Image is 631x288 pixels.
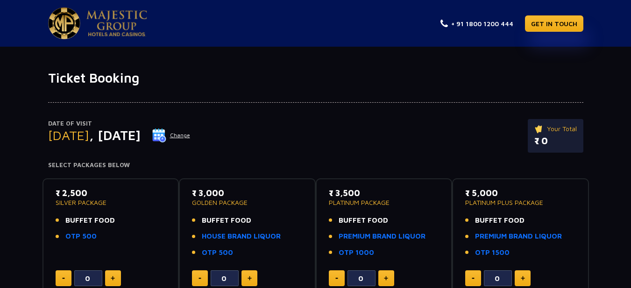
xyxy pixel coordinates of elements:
[475,215,525,226] span: BUFFET FOOD
[534,124,577,134] p: Your Total
[48,127,89,143] span: [DATE]
[465,187,576,199] p: ₹ 5,000
[111,276,115,281] img: plus
[440,19,513,28] a: + 91 1800 1200 444
[465,199,576,206] p: PLATINUM PLUS PACKAGE
[65,231,97,242] a: OTP 500
[152,128,191,143] button: Change
[534,124,544,134] img: ticket
[202,247,233,258] a: OTP 500
[339,247,374,258] a: OTP 1000
[65,215,115,226] span: BUFFET FOOD
[534,134,577,148] p: ₹ 0
[56,187,166,199] p: ₹ 2,500
[521,276,525,281] img: plus
[48,119,191,128] p: Date of Visit
[56,199,166,206] p: SILVER PACKAGE
[475,247,510,258] a: OTP 1500
[339,215,388,226] span: BUFFET FOOD
[339,231,425,242] a: PREMIUM BRAND LIQUOR
[86,10,147,36] img: Majestic Pride
[199,278,201,279] img: minus
[384,276,388,281] img: plus
[329,187,440,199] p: ₹ 3,500
[62,278,65,279] img: minus
[202,215,251,226] span: BUFFET FOOD
[48,70,583,86] h1: Ticket Booking
[89,127,141,143] span: , [DATE]
[472,278,475,279] img: minus
[48,7,80,39] img: Majestic Pride
[329,199,440,206] p: PLATINUM PACKAGE
[335,278,338,279] img: minus
[192,187,303,199] p: ₹ 3,000
[202,231,281,242] a: HOUSE BRAND LIQUOR
[525,15,583,32] a: GET IN TOUCH
[475,231,562,242] a: PREMIUM BRAND LIQUOR
[48,162,583,169] h4: Select Packages Below
[192,199,303,206] p: GOLDEN PACKAGE
[248,276,252,281] img: plus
